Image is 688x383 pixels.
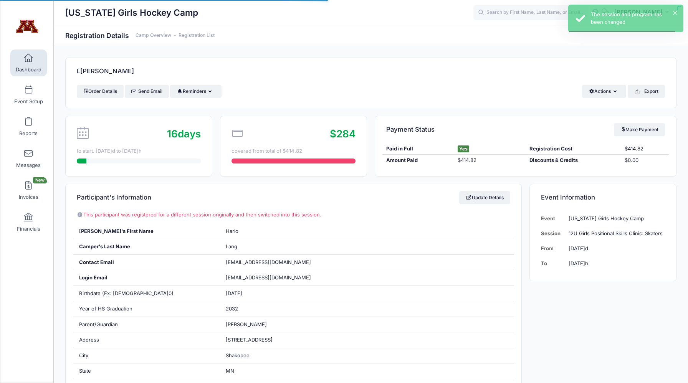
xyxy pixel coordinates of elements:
td: Event [541,211,565,226]
span: Reports [19,130,38,137]
h4: Payment Status [386,119,435,140]
a: Send Email [125,85,169,98]
span: $284 [330,128,356,140]
div: Camper's Last Name [73,239,220,254]
td: To [541,256,565,271]
button: × [673,11,677,15]
div: The session and program has been changed [591,11,677,26]
div: City [73,348,220,363]
button: Export [628,85,665,98]
div: [PERSON_NAME]'s First Name [73,224,220,239]
h4: Event Information [541,187,595,209]
span: [DATE] [226,290,242,296]
div: to start. [DATE]d to [DATE]h [77,147,201,155]
button: Reminders [170,85,221,98]
span: [STREET_ADDRESS] [226,337,273,343]
div: Birthdate (Ex: [DEMOGRAPHIC_DATA]0) [73,286,220,301]
h1: Registration Details [65,31,215,40]
div: $414.82 [454,157,526,164]
span: [EMAIL_ADDRESS][DOMAIN_NAME] [226,259,311,265]
div: Contact Email [73,255,220,270]
div: Paid in Full [382,145,454,153]
div: $0.00 [621,157,668,164]
td: [US_STATE] Girls Hockey Camp [565,211,665,226]
a: Update Details [459,191,510,204]
input: Search by First Name, Last Name, or Email... [473,5,589,20]
span: Shakopee [226,352,250,358]
span: MN [226,368,234,374]
a: Reports [10,113,47,140]
a: Financials [10,209,47,236]
button: Actions [582,85,626,98]
div: $414.82 [621,145,668,153]
div: Discounts & Credits [526,157,621,164]
td: Session [541,226,565,241]
td: 12U Girls Positional Skills Clinic: Skaters [565,226,665,241]
div: Parent/Guardian [73,317,220,332]
div: State [73,363,220,379]
a: Event Setup [10,81,47,108]
a: Order Details [77,85,124,98]
td: [DATE]d [565,241,665,256]
p: This participant was registered for a different session originally and then switched into this se... [77,211,510,219]
a: Make Payment [614,123,665,136]
div: Address [73,332,220,348]
span: Lang [226,243,237,249]
span: [EMAIL_ADDRESS][DOMAIN_NAME] [226,274,322,282]
h4: Participant's Information [77,187,151,209]
div: covered from total of $414.82 [232,147,356,155]
span: [PERSON_NAME] [226,321,267,327]
span: 16 [167,128,178,140]
a: Dashboard [10,50,47,76]
div: Registration Cost [526,145,621,153]
a: InvoicesNew [10,177,47,204]
span: 2032 [226,305,238,312]
button: [PERSON_NAME] [609,4,676,21]
h4: L[PERSON_NAME] [77,61,134,83]
span: New [33,177,47,183]
div: Amount Paid [382,157,454,164]
span: Dashboard [16,66,41,73]
div: days [167,126,201,141]
span: Messages [16,162,41,168]
span: Invoices [19,194,38,200]
a: Messages [10,145,47,172]
span: Event Setup [14,98,43,105]
td: [DATE]h [565,256,665,271]
a: Camp Overview [136,33,171,38]
td: From [541,241,565,256]
span: Financials [17,226,40,232]
h1: [US_STATE] Girls Hockey Camp [65,4,198,21]
img: Minnesota Girls Hockey Camp [13,12,42,41]
div: Year of HS Graduation [73,301,220,317]
span: Yes [458,145,469,152]
a: Minnesota Girls Hockey Camp [0,8,54,45]
span: Harlo [226,228,238,234]
div: Login Email [73,270,220,286]
a: Registration List [179,33,215,38]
